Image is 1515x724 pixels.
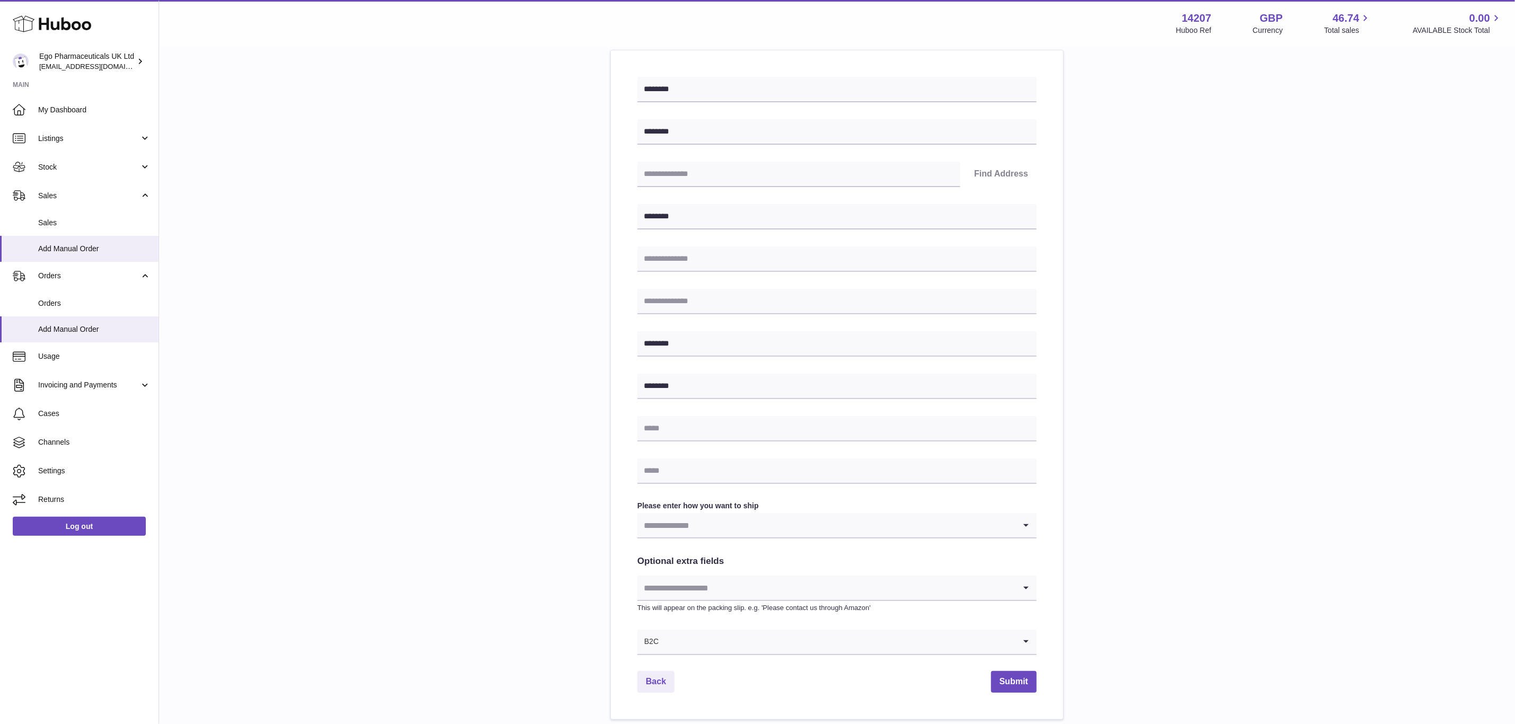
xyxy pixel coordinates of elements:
a: Log out [13,517,146,536]
div: Huboo Ref [1176,25,1212,36]
a: 0.00 AVAILABLE Stock Total [1413,11,1502,36]
span: Usage [38,351,151,361]
span: [EMAIL_ADDRESS][DOMAIN_NAME] [39,62,156,70]
div: Search for option [637,576,1037,601]
span: Invoicing and Payments [38,380,139,390]
span: B2C [637,630,659,654]
div: Search for option [637,630,1037,655]
span: Sales [38,191,139,201]
img: internalAdmin-14207@internal.huboo.com [13,54,29,69]
span: Orders [38,271,139,281]
input: Search for option [659,630,1015,654]
input: Search for option [637,576,1015,600]
div: Search for option [637,513,1037,538]
span: Cases [38,409,151,419]
p: This will appear on the packing slip. e.g. 'Please contact us through Amazon' [637,603,1037,613]
input: Search for option [637,513,1015,537]
h2: Optional extra fields [637,555,1037,568]
span: Returns [38,495,151,505]
div: Currency [1253,25,1283,36]
span: 46.74 [1333,11,1359,25]
button: Submit [991,671,1037,693]
span: 0.00 [1469,11,1490,25]
strong: GBP [1260,11,1283,25]
span: My Dashboard [38,105,151,115]
span: Add Manual Order [38,244,151,254]
div: Ego Pharmaceuticals UK Ltd [39,51,135,72]
a: Back [637,671,675,693]
span: Total sales [1324,25,1371,36]
span: Orders [38,298,151,308]
span: Sales [38,218,151,228]
span: Channels [38,437,151,447]
span: Add Manual Order [38,324,151,334]
span: Listings [38,134,139,144]
label: Please enter how you want to ship [637,501,1037,511]
strong: 14207 [1182,11,1212,25]
span: Settings [38,466,151,476]
span: Stock [38,162,139,172]
a: 46.74 Total sales [1324,11,1371,36]
span: AVAILABLE Stock Total [1413,25,1502,36]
